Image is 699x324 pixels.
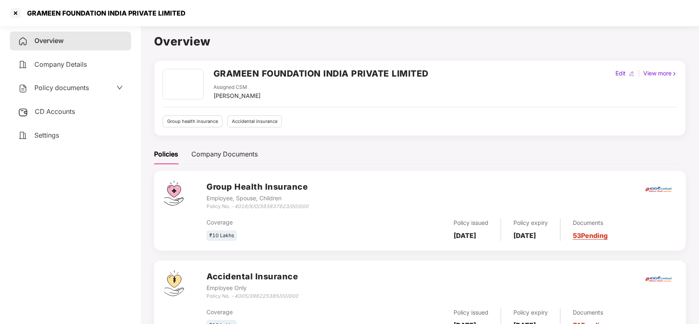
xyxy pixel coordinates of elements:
img: svg+xml;base64,PHN2ZyB4bWxucz0iaHR0cDovL3d3dy53My5vcmcvMjAwMC9zdmciIHdpZHRoPSI0OS4zMjEiIGhlaWdodD... [164,270,184,296]
div: Policy issued [454,308,488,317]
span: Company Details [34,60,87,68]
div: Accidental insurance [227,116,282,127]
div: Employee, Spouse, Children [207,194,309,203]
img: icici.png [644,184,673,195]
div: | [636,69,642,78]
img: svg+xml;base64,PHN2ZyB4bWxucz0iaHR0cDovL3d3dy53My5vcmcvMjAwMC9zdmciIHdpZHRoPSIyNCIgaGVpZ2h0PSIyNC... [18,36,28,46]
div: Assigned CSM [213,84,261,91]
b: [DATE] [454,231,476,240]
div: Policy expiry [513,218,548,227]
span: Overview [34,36,64,45]
h3: Group Health Insurance [207,181,309,193]
span: down [116,84,123,91]
span: CD Accounts [35,107,75,116]
div: Coverage [207,218,363,227]
div: Company Documents [191,149,258,159]
div: Group health insurance [163,116,222,127]
img: editIcon [629,71,635,77]
div: GRAMEEN FOUNDATION INDIA PRIVATE LIMITED [22,9,186,17]
span: Policy documents [34,84,89,92]
img: svg+xml;base64,PHN2ZyB4bWxucz0iaHR0cDovL3d3dy53My5vcmcvMjAwMC9zdmciIHdpZHRoPSIyNCIgaGVpZ2h0PSIyNC... [18,84,28,93]
div: Documents [573,308,608,317]
div: Policies [154,149,178,159]
div: Coverage [207,308,363,317]
div: Documents [573,218,608,227]
img: svg+xml;base64,PHN2ZyB3aWR0aD0iMjUiIGhlaWdodD0iMjQiIHZpZXdCb3g9IjAgMCAyNSAyNCIgZmlsbD0ibm9uZSIgeG... [18,107,28,117]
div: Employee Only [207,283,298,292]
img: rightIcon [672,71,677,77]
img: svg+xml;base64,PHN2ZyB4bWxucz0iaHR0cDovL3d3dy53My5vcmcvMjAwMC9zdmciIHdpZHRoPSIyNCIgaGVpZ2h0PSIyNC... [18,131,28,140]
span: Settings [34,131,59,139]
div: [PERSON_NAME] [213,91,261,100]
div: Policy expiry [513,308,548,317]
h3: Accidental Insurance [207,270,298,283]
i: 4016/X/O/393837623/00/000 [234,203,309,209]
img: svg+xml;base64,PHN2ZyB4bWxucz0iaHR0cDovL3d3dy53My5vcmcvMjAwMC9zdmciIHdpZHRoPSI0Ny43MTQiIGhlaWdodD... [164,181,184,206]
img: icici.png [644,274,673,284]
div: View more [642,69,679,78]
img: svg+xml;base64,PHN2ZyB4bWxucz0iaHR0cDovL3d3dy53My5vcmcvMjAwMC9zdmciIHdpZHRoPSIyNCIgaGVpZ2h0PSIyNC... [18,60,28,70]
b: [DATE] [513,231,536,240]
h2: GRAMEEN FOUNDATION INDIA PRIVATE LIMITED [213,67,429,80]
i: 4005/396225385/00/000 [234,293,298,299]
div: ₹10 Lakhs [207,230,237,241]
h1: Overview [154,32,686,50]
div: Policy No. - [207,292,298,300]
div: Edit [614,69,627,78]
div: Policy issued [454,218,488,227]
div: Policy No. - [207,203,309,211]
a: 53 Pending [573,231,608,240]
